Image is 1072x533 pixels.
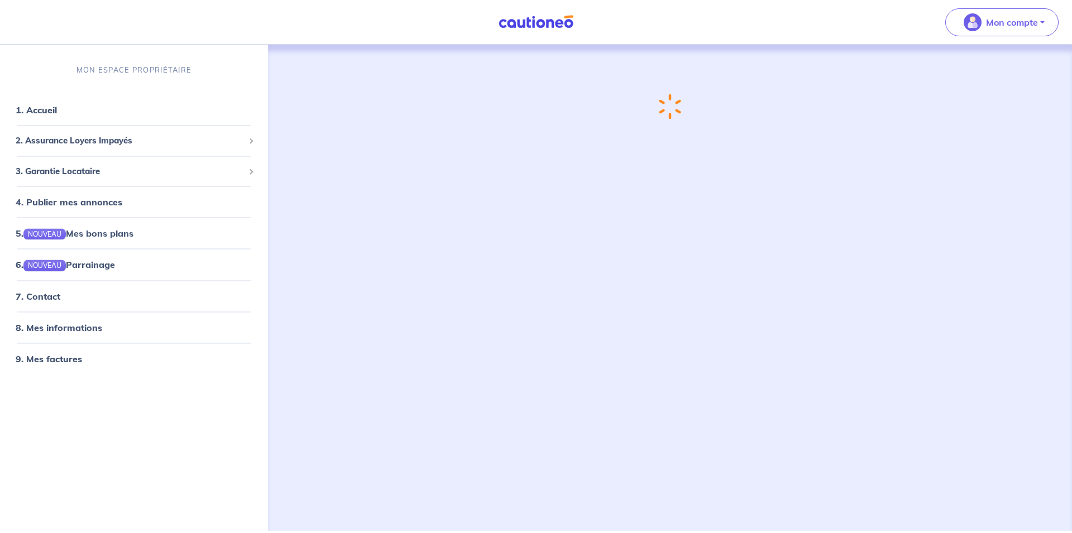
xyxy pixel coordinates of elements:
a: 1. Accueil [16,104,57,116]
div: 1. Accueil [4,99,264,121]
div: 8. Mes informations [4,316,264,338]
div: 7. Contact [4,285,264,307]
p: Mon compte [986,16,1038,29]
img: Cautioneo [494,15,578,29]
img: loading-spinner [659,94,681,119]
div: 6.NOUVEAUParrainage [4,253,264,276]
span: 3. Garantie Locataire [16,165,244,177]
a: 9. Mes factures [16,353,82,364]
span: 2. Assurance Loyers Impayés [16,135,244,147]
div: 2. Assurance Loyers Impayés [4,130,264,152]
a: 8. Mes informations [16,321,102,333]
p: MON ESPACE PROPRIÉTAIRE [76,65,192,75]
a: 7. Contact [16,290,60,301]
a: 6.NOUVEAUParrainage [16,259,115,270]
div: 9. Mes factures [4,347,264,369]
div: 4. Publier mes annonces [4,191,264,213]
div: 5.NOUVEAUMes bons plans [4,222,264,244]
div: 3. Garantie Locataire [4,160,264,182]
button: illu_account_valid_menu.svgMon compte [945,8,1059,36]
a: 4. Publier mes annonces [16,196,122,208]
a: 5.NOUVEAUMes bons plans [16,228,133,239]
img: illu_account_valid_menu.svg [964,13,982,31]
